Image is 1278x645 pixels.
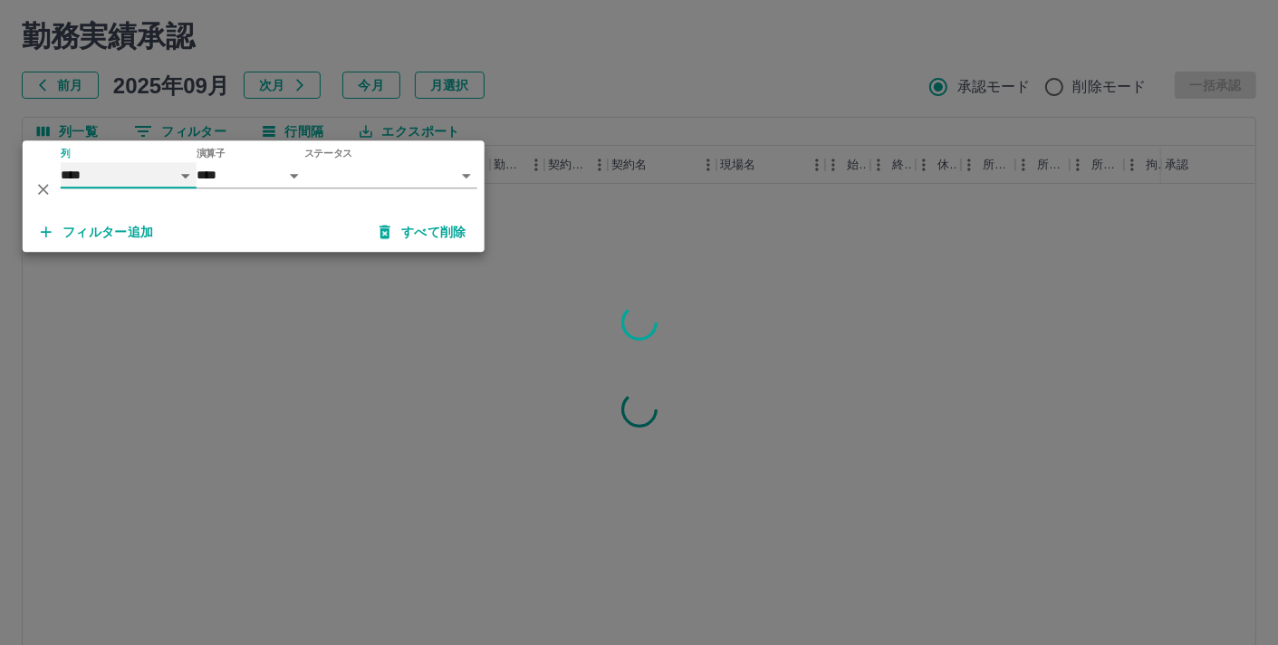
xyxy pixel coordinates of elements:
button: すべて削除 [365,216,481,248]
label: 演算子 [197,147,226,160]
button: フィルター追加 [26,216,168,248]
label: 列 [61,147,71,160]
label: ステータス [304,147,352,160]
button: 削除 [30,177,57,204]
